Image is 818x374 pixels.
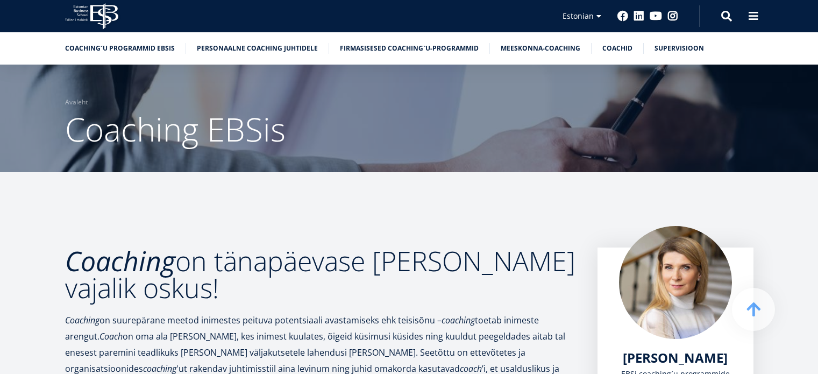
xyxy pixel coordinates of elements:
[634,11,644,22] a: Linkedin
[65,314,99,326] em: Coaching
[442,314,475,326] em: coaching
[655,43,704,54] a: SUPERVISIOON
[650,11,662,22] a: Youtube
[65,43,175,54] a: Coaching´u programmid EBSis
[65,107,286,151] span: Coaching EBSis
[623,349,728,366] span: [PERSON_NAME]
[602,43,632,54] a: Coachid
[65,243,175,279] em: Coaching
[65,248,576,301] h2: on tänapäevase [PERSON_NAME] vajalik oskus!
[501,43,580,54] a: Meeskonna-coaching
[667,11,678,22] a: Instagram
[340,43,479,54] a: Firmasisesed coaching`u-programmid
[619,226,732,339] img: Merle Viirmaa – EBS coaching’u programmide ja AoEC Estonia juht, PCC
[617,11,628,22] a: Facebook
[197,43,318,54] a: Personaalne coaching juhtidele
[65,97,88,108] a: Avaleht
[623,350,728,366] a: [PERSON_NAME]
[99,330,123,342] em: Coach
